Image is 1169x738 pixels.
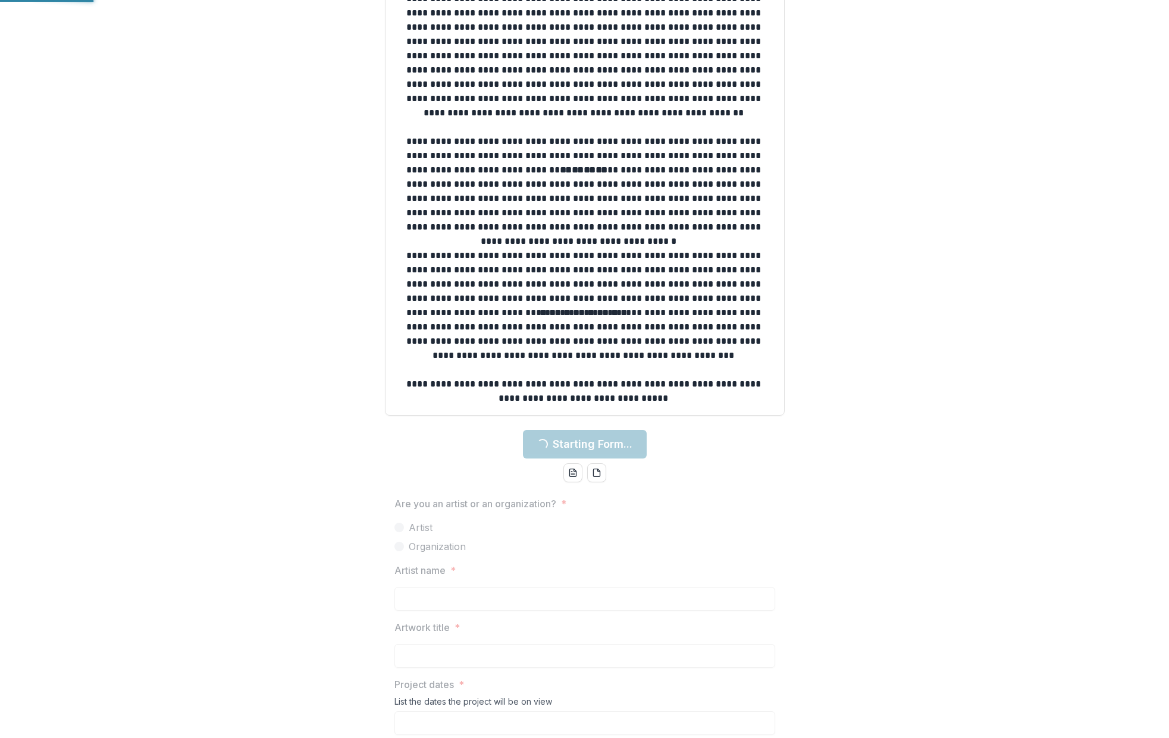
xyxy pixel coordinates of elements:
[394,563,446,577] p: Artist name
[394,497,556,511] p: Are you an artist or an organization?
[394,677,454,692] p: Project dates
[587,463,606,482] button: pdf-download
[563,463,582,482] button: word-download
[523,430,647,458] button: Starting Form...
[409,539,466,554] span: Organization
[394,620,450,635] p: Artwork title
[409,520,433,535] span: Artist
[394,696,775,711] div: List the dates the project will be on view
